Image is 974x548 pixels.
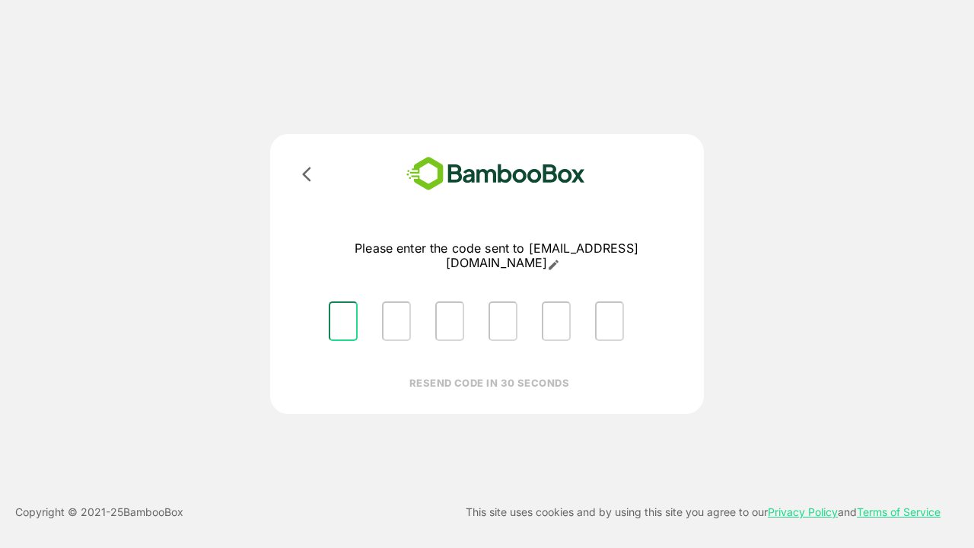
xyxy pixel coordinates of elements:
input: Please enter OTP character 5 [542,301,571,341]
input: Please enter OTP character 2 [382,301,411,341]
input: Please enter OTP character 4 [489,301,517,341]
a: Terms of Service [857,505,941,518]
input: Please enter OTP character 1 [329,301,358,341]
input: Please enter OTP character 6 [595,301,624,341]
p: This site uses cookies and by using this site you agree to our and [466,503,941,521]
p: Please enter the code sent to [EMAIL_ADDRESS][DOMAIN_NAME] [317,241,676,271]
input: Please enter OTP character 3 [435,301,464,341]
p: Copyright © 2021- 25 BambooBox [15,503,183,521]
img: bamboobox [384,152,607,196]
a: Privacy Policy [768,505,838,518]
